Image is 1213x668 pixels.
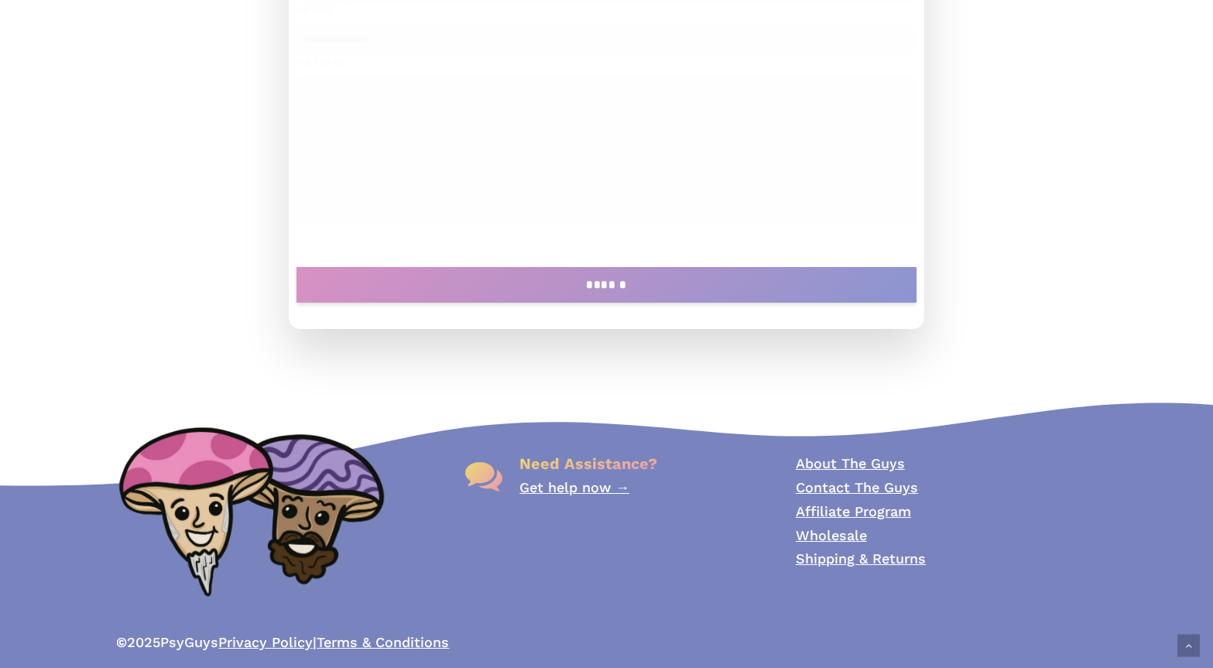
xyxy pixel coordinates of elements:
label: Phone [296,4,917,18]
span: PsyGuys | [116,634,449,654]
a: Shipping & Returns [796,550,926,567]
b: © [116,634,127,650]
a: Affiliate Program [796,503,911,519]
a: About The Guys [796,455,905,471]
a: Back to top [1177,635,1200,657]
span: 2025 [127,634,160,650]
label: Message [296,55,917,69]
a: Privacy Policy [218,634,313,650]
a: Wholesale [796,527,867,543]
a: Contact The Guys [796,479,918,495]
a: Terms & Conditions [317,634,449,650]
a: Get help now → [519,479,629,495]
img: PsyGuys Heads Logo [116,409,387,612]
span: Need Assistance? [519,454,657,473]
